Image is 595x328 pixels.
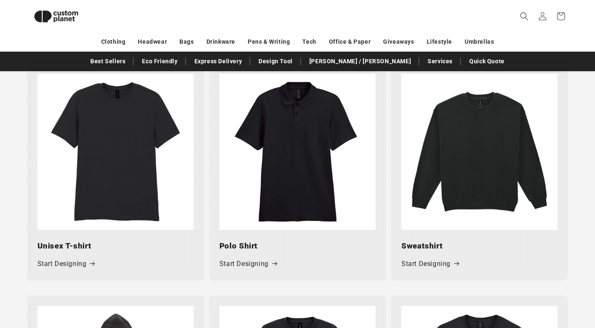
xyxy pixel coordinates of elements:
img: Heavy Blend adult crew neck sweatshirt [401,74,558,230]
a: Start Designing [37,258,95,270]
img: Custom Planet [27,3,85,30]
a: Giveaways [383,35,414,49]
h3: Polo Shirt [219,240,376,252]
a: Office & Paper [329,35,371,49]
img: Softstyle™ adult ringspun t-shirt [37,74,194,230]
a: Umbrellas [465,35,494,49]
a: Headwear [138,35,167,49]
a: Drinkware [207,35,235,49]
a: Clothing [101,35,126,49]
a: Services [423,54,457,69]
a: Pens & Writing [248,35,290,49]
a: Quick Quote [465,54,509,69]
iframe: Chat Widget [452,238,595,328]
a: Bags [179,35,194,49]
summary: Search [515,7,533,25]
a: Best Sellers [86,54,129,69]
a: Start Designing [219,258,277,270]
a: [PERSON_NAME] / [PERSON_NAME] [305,54,415,69]
a: Start Designing [401,258,459,270]
h3: Sweatshirt [401,240,558,252]
a: Lifestyle [427,35,452,49]
a: Eco Friendly [138,54,182,69]
h3: Unisex T-shirt [37,240,194,252]
a: Design Tool [254,54,297,69]
a: Tech [302,35,316,49]
img: Softstyle™ adult double piqué polo [219,74,376,230]
a: Express Delivery [190,54,246,69]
